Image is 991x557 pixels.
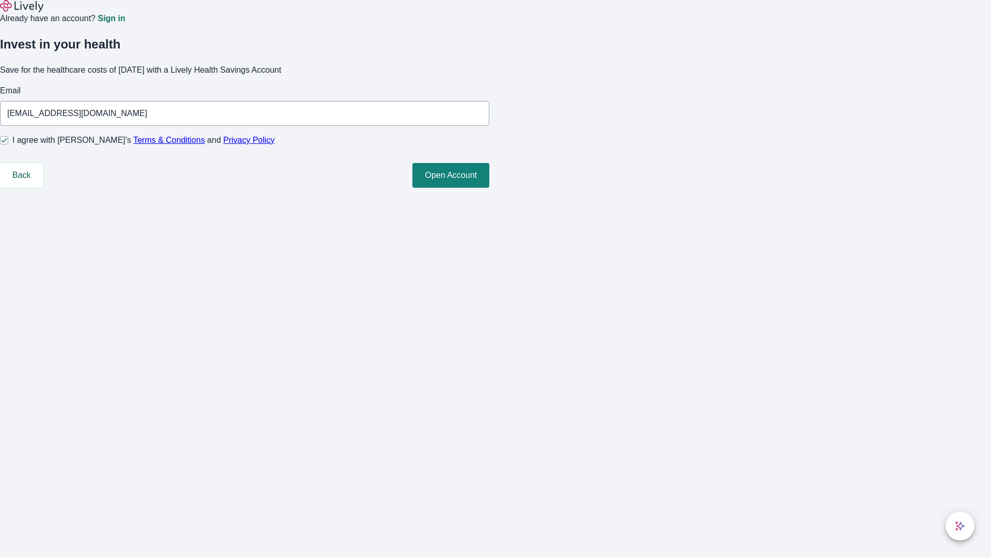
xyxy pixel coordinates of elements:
button: chat [946,512,974,540]
a: Sign in [98,14,125,23]
button: Open Account [412,163,489,188]
svg: Lively AI Assistant [955,521,965,531]
a: Terms & Conditions [133,136,205,144]
a: Privacy Policy [223,136,275,144]
span: I agree with [PERSON_NAME]’s and [12,134,275,146]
